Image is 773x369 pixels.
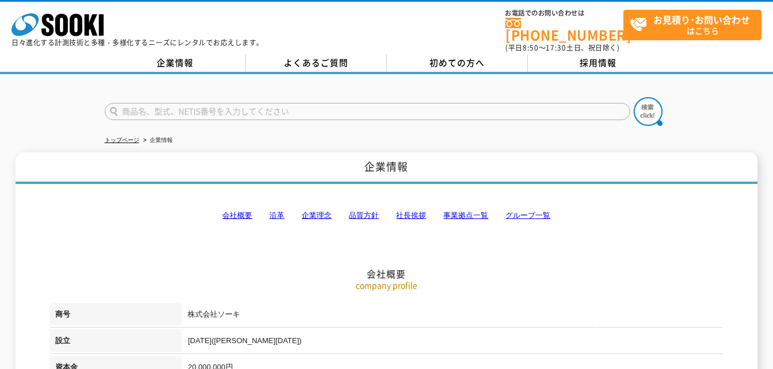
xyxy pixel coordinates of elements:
[182,303,723,329] td: 株式会社ソーキ
[528,55,669,72] a: 採用情報
[302,211,332,220] a: 企業理念
[246,55,387,72] a: よくあるご質問
[523,43,539,53] span: 8:50
[623,10,761,40] a: お見積り･お問い合わせはこちら
[630,10,761,39] span: はこちら
[16,152,757,184] h1: 企業情報
[505,43,619,53] span: (平日 ～ 土日、祝日除く)
[546,43,566,53] span: 17:30
[505,211,550,220] a: グループ一覧
[634,97,662,126] img: btn_search.png
[49,279,723,291] p: company profile
[429,56,485,69] span: 初めての方へ
[49,329,182,356] th: 設立
[105,137,139,143] a: トップページ
[505,18,623,41] a: [PHONE_NUMBER]
[387,55,528,72] a: 初めての方へ
[443,211,488,220] a: 事業拠点一覧
[222,211,252,220] a: 会社概要
[269,211,284,220] a: 沿革
[653,13,750,26] strong: お見積り･お問い合わせ
[349,211,379,220] a: 品質方針
[505,10,623,17] span: お電話でのお問い合わせは
[49,303,182,329] th: 商号
[105,55,246,72] a: 企業情報
[396,211,426,220] a: 社長挨拶
[12,39,264,46] p: 日々進化する計測技術と多種・多様化するニーズにレンタルでお応えします。
[49,153,723,280] h2: 会社概要
[141,134,173,147] li: 企業情報
[182,329,723,356] td: [DATE]([PERSON_NAME][DATE])
[105,103,630,120] input: 商品名、型式、NETIS番号を入力してください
